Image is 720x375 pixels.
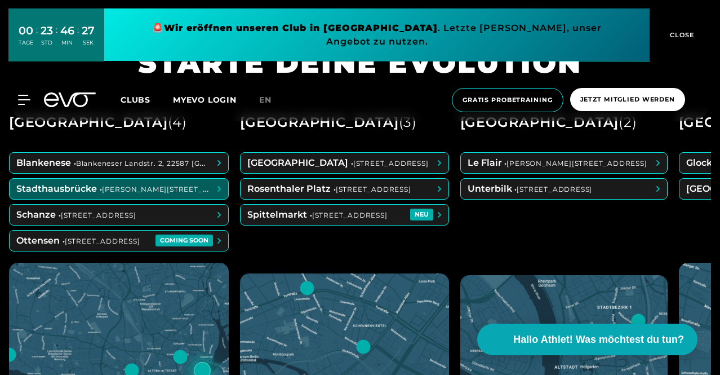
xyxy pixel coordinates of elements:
[259,94,285,107] a: en
[580,95,675,104] span: Jetzt Mitglied werden
[19,23,33,39] div: 00
[463,95,553,105] span: Gratis Probetraining
[477,324,697,355] button: Hallo Athlet! Was möchtest du tun?
[19,39,33,47] div: TAGE
[567,88,688,112] a: Jetzt Mitglied werden
[41,23,53,39] div: 23
[60,23,74,39] div: 46
[448,88,567,112] a: Gratis Probetraining
[82,39,95,47] div: SEK
[56,24,57,54] div: :
[60,39,74,47] div: MIN
[513,332,684,347] span: Hallo Athlet! Was möchtest du tun?
[650,8,712,61] button: CLOSE
[36,24,38,54] div: :
[121,94,173,105] a: Clubs
[77,24,79,54] div: :
[82,23,95,39] div: 27
[667,30,695,40] span: CLOSE
[121,95,150,105] span: Clubs
[41,39,53,47] div: STD
[173,95,237,105] a: MYEVO LOGIN
[259,95,272,105] span: en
